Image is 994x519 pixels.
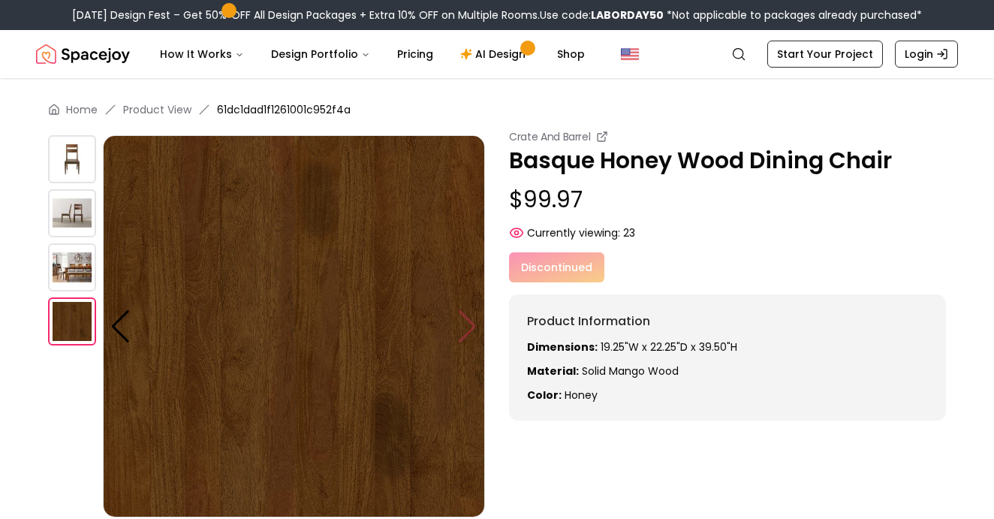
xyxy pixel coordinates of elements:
img: Spacejoy Logo [36,39,130,69]
strong: Material: [527,364,579,379]
a: Pricing [385,39,445,69]
span: Solid mango wood [582,364,679,379]
a: Spacejoy [36,39,130,69]
h6: Product Information [527,312,928,330]
img: https://storage.googleapis.com/spacejoy-main/assets/61dc1dad1f1261001c952f4a/product_1_7dip2pde4efc [48,189,96,237]
img: https://storage.googleapis.com/spacejoy-main/assets/61dc1dad1f1261001c952f4a/product_5_gei18f4cj0i [103,135,485,517]
nav: breadcrumb [48,102,946,117]
a: Start Your Project [767,41,883,68]
a: AI Design [448,39,542,69]
img: https://storage.googleapis.com/spacejoy-main/assets/61dc1dad1f1261001c952f4a/product_0_l8o50n6klbjh [48,135,96,183]
span: honey [565,388,598,403]
p: $99.97 [509,186,946,213]
nav: Main [148,39,597,69]
a: Login [895,41,958,68]
img: United States [621,45,639,63]
strong: Color: [527,388,562,403]
p: Basque Honey Wood Dining Chair [509,147,946,174]
nav: Global [36,30,958,78]
li: Product View [123,102,191,117]
b: LABORDAY50 [591,8,664,23]
a: Home [66,102,98,117]
img: https://storage.googleapis.com/spacejoy-main/assets/61dc1dad1f1261001c952f4a/product_5_gei18f4cj0i [48,297,96,345]
span: Use code: [540,8,664,23]
img: https://storage.googleapis.com/spacejoy-main/assets/61dc1dad1f1261001c952f4a/product_4_ba5fpb8kc7g5 [48,243,96,291]
small: Crate And Barrel [509,129,590,144]
span: 61dc1dad1f1261001c952f4a [217,102,351,117]
button: How It Works [148,39,256,69]
span: 23 [623,225,635,240]
span: Currently viewing: [527,225,620,240]
button: Design Portfolio [259,39,382,69]
strong: Dimensions: [527,339,598,355]
span: *Not applicable to packages already purchased* [664,8,922,23]
a: Shop [545,39,597,69]
div: [DATE] Design Fest – Get 50% OFF All Design Packages + Extra 10% OFF on Multiple Rooms. [72,8,922,23]
p: 19.25"W x 22.25"D x 39.50"H [527,339,928,355]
